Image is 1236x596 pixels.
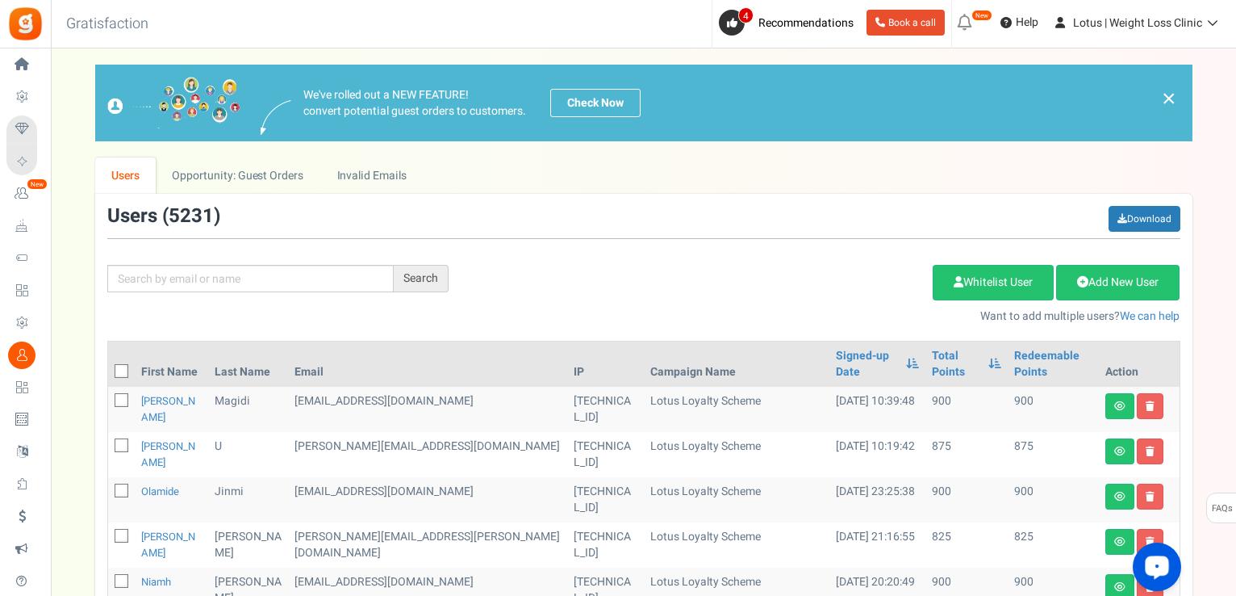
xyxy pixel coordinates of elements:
p: Want to add multiple users? [473,308,1180,325]
a: Invalid Emails [320,157,423,194]
a: Opportunity: Guest Orders [156,157,319,194]
td: Magidi [208,387,288,432]
td: [DATE] 10:39:48 [829,387,925,432]
span: Recommendations [758,15,854,31]
td: [DATE] 21:16:55 [829,523,925,568]
td: 825 [1008,523,1099,568]
a: Download [1109,206,1180,232]
i: Delete user [1146,492,1155,502]
i: View details [1114,582,1125,592]
td: 900 [925,477,1008,523]
a: [PERSON_NAME] [141,439,195,470]
td: [TECHNICAL_ID] [567,432,644,477]
a: Add New User [1056,265,1180,300]
a: [PERSON_NAME] [141,393,195,425]
a: Whitelist User [933,265,1054,300]
i: View details [1114,447,1125,456]
div: Search [394,265,449,292]
span: 4 [738,7,754,23]
td: customer [288,477,567,523]
span: 5231 [169,202,214,230]
td: Lotus Loyalty Scheme [644,523,829,568]
a: Signed-up Date [836,348,897,380]
a: New [6,180,44,208]
a: We can help [1120,308,1180,325]
td: [TECHNICAL_ID] [567,523,644,568]
i: Delete user [1146,447,1155,456]
em: New [971,10,992,21]
th: Action [1099,342,1180,387]
td: customer [288,387,567,432]
th: IP [567,342,644,387]
td: 900 [1008,387,1099,432]
input: Search by email or name [107,265,394,292]
td: 825 [925,523,1008,568]
span: Lotus | Weight Loss Clinic [1073,15,1202,31]
img: Gratisfaction [7,6,44,42]
a: Book a call [866,10,945,36]
td: U [208,432,288,477]
i: View details [1114,492,1125,502]
a: Check Now [550,89,641,117]
h3: Gratisfaction [48,8,166,40]
td: [DATE] 23:25:38 [829,477,925,523]
p: We've rolled out a NEW FEATURE! convert potential guest orders to customers. [303,87,526,120]
a: Help [994,10,1045,36]
img: images [107,77,240,129]
span: FAQs [1211,493,1233,524]
a: Total Points [932,348,980,380]
a: Redeemable Points [1014,348,1092,380]
i: View details [1114,537,1125,547]
td: 875 [1008,432,1099,477]
span: Help [1012,15,1038,31]
a: Users [95,157,157,194]
i: Delete user [1146,401,1155,411]
td: 875 [925,432,1008,477]
td: customer [288,523,567,568]
i: View details [1114,401,1125,411]
th: Last Name [208,342,288,387]
th: First Name [135,342,209,387]
a: Niamh [141,574,171,590]
th: Email [288,342,567,387]
td: Lotus Loyalty Scheme [644,432,829,477]
td: 900 [1008,477,1099,523]
th: Campaign Name [644,342,829,387]
em: New [27,178,48,190]
a: 4 Recommendations [719,10,860,36]
a: × [1162,89,1176,108]
a: [PERSON_NAME] [141,529,195,560]
td: [TECHNICAL_ID] [567,477,644,523]
td: customer [288,432,567,477]
td: [DATE] 10:19:42 [829,432,925,477]
td: [TECHNICAL_ID] [567,387,644,432]
td: [PERSON_NAME] [208,523,288,568]
td: Lotus Loyalty Scheme [644,387,829,432]
td: Jinmi [208,477,288,523]
td: Lotus Loyalty Scheme [644,477,829,523]
h3: Users ( ) [107,206,220,227]
img: images [261,100,291,135]
td: 900 [925,387,1008,432]
a: Olamide [141,484,179,499]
